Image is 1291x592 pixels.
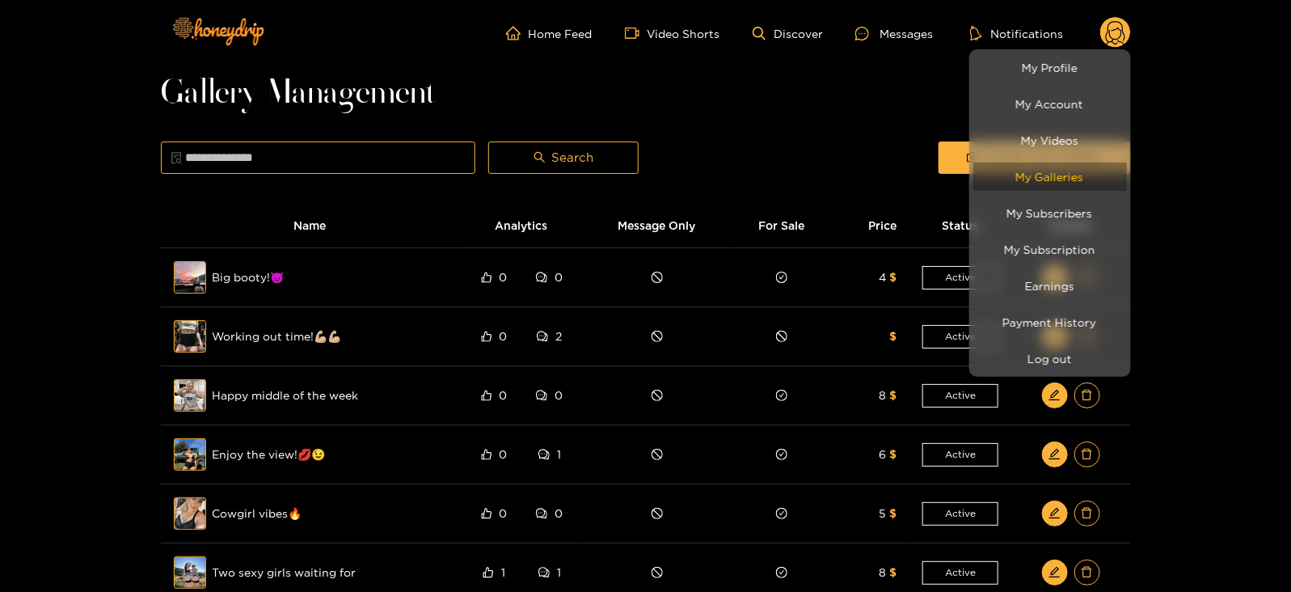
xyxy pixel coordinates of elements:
[973,199,1127,227] a: My Subscribers
[973,126,1127,154] a: My Videos
[973,272,1127,300] a: Earnings
[973,345,1127,373] button: Log out
[973,308,1127,336] a: Payment History
[973,90,1127,118] a: My Account
[973,53,1127,82] a: My Profile
[973,235,1127,264] a: My Subscription
[973,163,1127,191] a: My Galleries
